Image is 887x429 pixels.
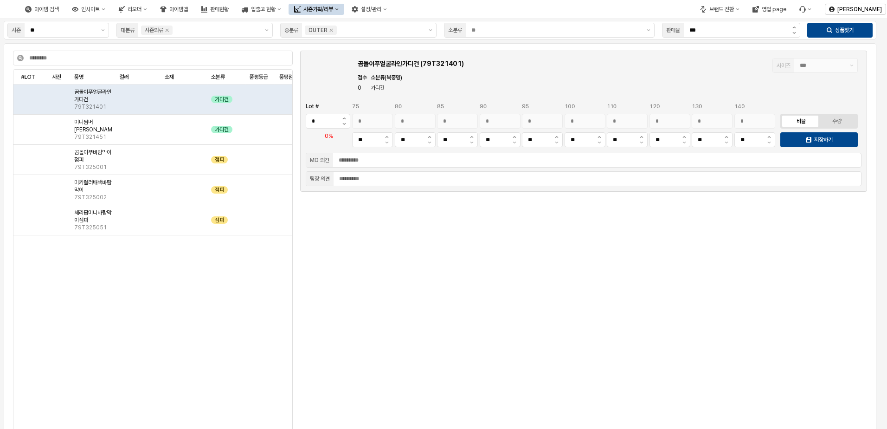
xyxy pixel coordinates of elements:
[395,103,402,110] span: 80
[666,26,680,35] div: 판매율
[692,103,702,110] span: 130
[837,6,882,13] p: [PERSON_NAME]
[358,59,764,68] h6: 곰돌이푸얼굴라인가디건 (79T321401)
[448,26,462,35] div: 소분류
[636,133,647,140] button: 증가
[649,103,660,110] span: 120
[165,73,174,81] span: 소재
[113,4,153,15] button: 리오더
[74,88,112,103] span: 곰돌이푸얼굴라인가디건
[358,83,361,92] span: 0
[215,216,224,224] span: 점퍼
[165,28,169,32] div: Remove 시즌의류
[807,23,873,38] button: 상품찾기
[762,6,786,13] div: 영업 page
[352,103,360,110] span: 75
[19,4,64,15] button: 아이템 검색
[309,132,348,140] p: 0%
[215,156,224,163] span: 점퍼
[694,4,745,15] button: 브랜드 전환
[74,103,106,110] span: 79T321401
[66,4,111,15] button: 인사이트
[425,23,436,37] button: 제안 사항 표시
[284,26,298,35] div: 중분류
[279,73,298,81] span: 품평점수
[289,4,344,15] button: 시즌기획/리뷰
[832,118,842,124] div: 수량
[381,133,392,140] button: 증가
[780,132,858,147] button: 저장하기
[119,73,129,81] span: 컬러
[128,6,141,13] div: 리오더
[310,156,329,165] div: MD 의견
[52,73,62,81] span: 사진
[34,6,59,13] div: 아이템 검색
[358,74,367,81] span: 점수
[21,73,36,81] span: #LOT
[169,6,188,13] div: 아이템맵
[777,61,791,70] div: 사이즈
[846,58,857,72] button: 제안 사항 표시
[607,103,617,110] span: 110
[74,209,112,224] span: 체리팝미니바람막이점퍼
[814,136,833,143] p: 저장하기
[788,23,800,31] button: 증가
[437,103,444,110] span: 85
[763,133,775,140] button: 증가
[819,117,855,125] label: 수량
[261,23,272,37] button: 제안 사항 표시
[709,6,734,13] div: 브랜드 전환
[74,194,107,201] span: 79T325002
[236,4,287,15] button: 입출고 현황
[74,224,107,231] span: 79T325051
[303,6,333,13] div: 시즌기획/리뷰
[371,74,402,81] span: 소분류(복종명)
[121,26,135,35] div: 대분류
[734,103,745,110] span: 140
[361,6,381,13] div: 설정/관리
[74,118,112,133] span: 미니썸머[PERSON_NAME]
[74,179,112,194] span: 미키컬러배색바람막이
[215,96,229,103] span: 가디건
[74,163,107,171] span: 79T325001
[424,133,435,140] button: 증가
[593,133,605,140] button: 증가
[251,6,276,13] div: 입출고 현황
[346,4,392,15] div: 설정/관리
[154,4,193,15] button: 아이템맵
[825,4,886,15] button: [PERSON_NAME]
[309,26,328,35] div: OUTER
[480,103,487,110] span: 90
[794,4,817,15] div: Menu item 6
[12,26,21,35] div: 시즌
[508,133,520,140] button: 증가
[74,133,106,141] span: 79T321451
[338,122,350,129] button: Lot # 감소
[522,103,529,110] span: 95
[306,103,319,110] span: Lot #
[565,103,575,110] span: 100
[720,133,732,140] button: 증가
[747,4,792,15] div: 영업 page
[215,186,224,194] span: 점퍼
[195,4,234,15] button: 판매현황
[371,83,385,92] span: 가디건
[338,114,350,122] button: Lot # 증가
[835,26,854,34] p: 상품찾기
[81,6,100,13] div: 인사이트
[250,73,268,81] span: 품평등급
[551,133,562,140] button: 증가
[788,31,800,38] button: 감소
[215,126,229,133] span: 가디건
[211,73,225,81] span: 소분류
[97,23,109,37] button: 제안 사항 표시
[74,73,84,81] span: 품명
[678,133,690,140] button: 증가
